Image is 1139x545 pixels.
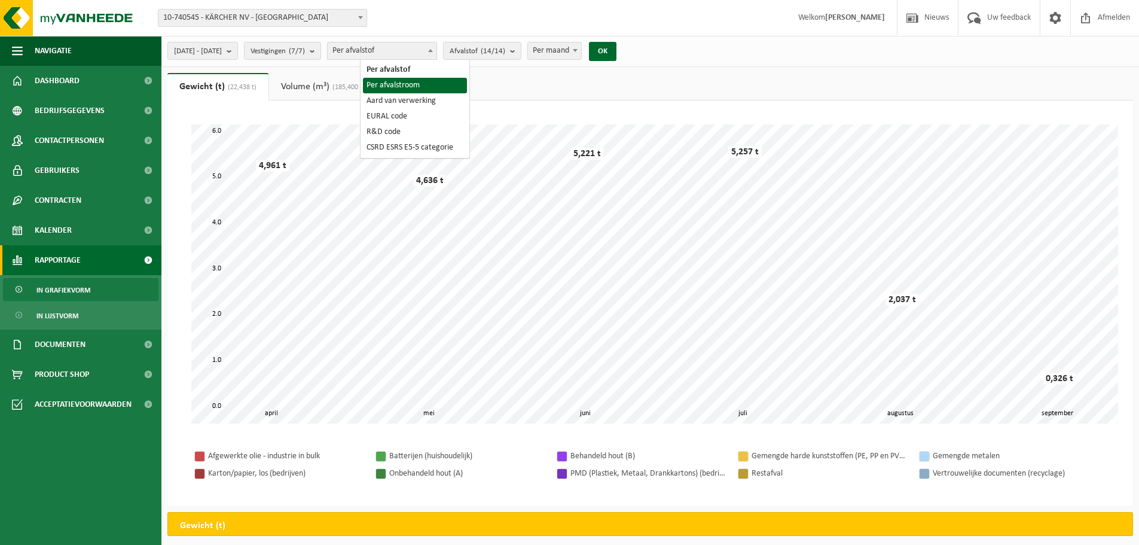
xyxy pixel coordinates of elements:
[933,466,1088,481] div: Vertrouwelijke documenten (recyclage)
[167,42,238,60] button: [DATE] - [DATE]
[168,513,237,539] h2: Gewicht (t)
[1043,373,1076,385] div: 0,326 t
[174,42,222,60] span: [DATE] - [DATE]
[363,109,467,124] li: EURAL code
[481,47,505,55] count: (14/14)
[570,466,726,481] div: PMD (Plastiek, Metaal, Drankkartons) (bedrijven)
[167,73,268,101] a: Gewicht (t)
[208,466,364,481] div: Karton/papier, los (bedrijven)
[36,305,78,327] span: In lijstvorm
[933,449,1088,464] div: Gemengde metalen
[35,36,72,66] span: Navigatie
[208,449,364,464] div: Afgewerkte olie - industrie in bulk
[289,47,305,55] count: (7/7)
[752,449,907,464] div: Gemengde harde kunststoffen (PE, PP en PVC), recycleerbaar (industrieel)
[363,78,467,93] li: Per afvalstroom
[450,42,505,60] span: Afvalstof
[728,146,762,158] div: 5,257 t
[327,42,437,60] span: Per afvalstof
[389,466,545,481] div: Onbehandeld hout (A)
[527,42,582,60] span: Per maand
[589,42,616,61] button: OK
[363,124,467,140] li: R&D code
[35,360,89,389] span: Product Shop
[389,449,545,464] div: Batterijen (huishoudelijk)
[443,42,521,60] button: Afvalstof(14/14)
[225,84,256,91] span: (22,438 t)
[35,330,85,360] span: Documenten
[35,185,81,215] span: Contracten
[269,73,383,101] a: Volume (m³)
[528,42,581,59] span: Per maand
[885,294,919,306] div: 2,037 t
[35,215,72,245] span: Kalender
[328,42,436,59] span: Per afvalstof
[251,42,305,60] span: Vestigingen
[35,126,104,156] span: Contactpersonen
[36,279,90,302] span: In grafiekvorm
[570,449,726,464] div: Behandeld hout (B)
[363,93,467,109] li: Aard van verwerking
[3,304,158,327] a: In lijstvorm
[35,96,105,126] span: Bedrijfsgegevens
[256,160,289,172] div: 4,961 t
[363,62,467,78] li: Per afvalstof
[158,9,367,27] span: 10-740545 - KÄRCHER NV - WILRIJK
[413,175,447,187] div: 4,636 t
[3,278,158,301] a: In grafiekvorm
[329,84,371,91] span: (185,400 m³)
[35,156,80,185] span: Gebruikers
[363,140,467,156] li: CSRD ESRS E5-5 categorie
[158,10,367,26] span: 10-740545 - KÄRCHER NV - WILRIJK
[244,42,321,60] button: Vestigingen(7/7)
[35,245,81,275] span: Rapportage
[35,389,132,419] span: Acceptatievoorwaarden
[570,148,604,160] div: 5,221 t
[752,466,907,481] div: Restafval
[35,66,80,96] span: Dashboard
[825,13,885,22] strong: [PERSON_NAME]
